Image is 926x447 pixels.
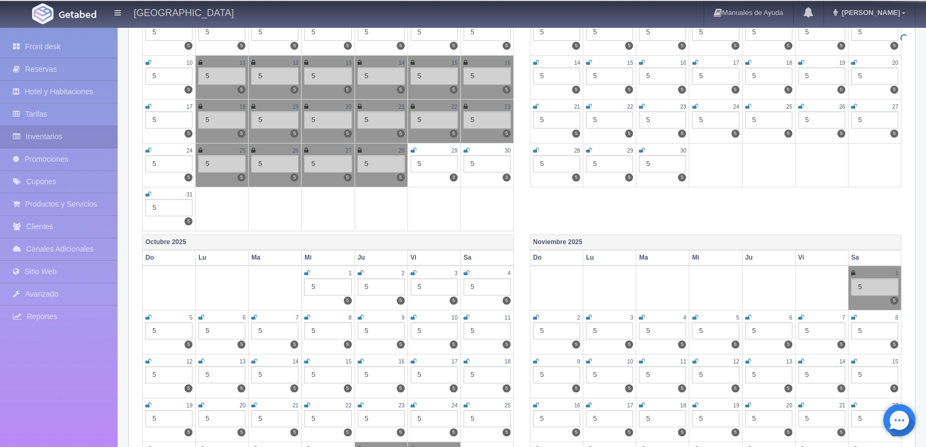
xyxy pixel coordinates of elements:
div: 5 [145,199,192,216]
div: 5 [251,111,298,128]
label: 5 [784,86,792,94]
label: 5 [890,42,898,50]
label: 5 [503,428,511,436]
th: Ma [636,250,689,266]
small: 17 [187,104,192,110]
small: 17 [452,359,458,365]
div: 5 [198,366,245,383]
label: 5 [344,384,352,392]
label: 5 [625,340,633,348]
label: 5 [503,384,511,392]
th: Mi [302,250,354,266]
div: 5 [692,410,739,427]
small: 15 [627,60,633,66]
small: 10 [627,359,633,365]
th: Mi [689,250,742,266]
div: 5 [533,24,580,41]
div: 5 [533,322,580,339]
small: 29 [452,148,458,154]
div: 5 [798,24,845,41]
label: 5 [344,173,352,181]
small: 30 [505,148,511,154]
div: 5 [358,24,405,41]
label: 5 [784,340,792,348]
div: 5 [851,366,898,383]
label: 5 [397,297,405,305]
div: 5 [745,67,792,85]
small: 23 [680,104,686,110]
div: 5 [533,111,580,128]
th: Vi [795,250,848,266]
div: 5 [692,24,739,41]
div: 5 [145,322,192,339]
label: 5 [678,86,686,94]
span: [PERSON_NAME] [839,9,900,17]
label: 5 [784,130,792,138]
label: 5 [678,384,686,392]
small: 26 [292,148,298,154]
div: 5 [851,24,898,41]
th: Ju [742,250,795,266]
div: 5 [692,67,739,85]
div: 5 [851,111,898,128]
label: 5 [837,42,845,50]
label: 5 [625,130,633,138]
label: 5 [731,42,739,50]
small: 19 [187,403,192,408]
label: 5 [678,173,686,181]
small: 29 [627,148,633,154]
div: 5 [411,24,458,41]
label: 5 [890,297,898,305]
div: 5 [145,366,192,383]
div: 5 [411,410,458,427]
label: 5 [237,130,245,138]
th: Vi [407,250,460,266]
div: 5 [639,322,686,339]
div: 5 [464,322,511,339]
small: 20 [240,403,245,408]
div: 5 [198,24,245,41]
small: 22 [627,104,633,110]
div: 5 [304,111,351,128]
small: 10 [187,60,192,66]
small: 13 [240,359,245,365]
small: 12 [187,359,192,365]
label: 5 [450,42,458,50]
div: 5 [798,322,845,339]
small: 11 [240,60,245,66]
small: 12 [733,359,739,365]
label: 5 [290,173,298,181]
div: 5 [358,366,405,383]
label: 5 [837,130,845,138]
label: 5 [184,384,192,392]
label: 5 [678,428,686,436]
div: 5 [411,67,458,85]
div: 5 [358,410,405,427]
small: 6 [243,315,246,321]
th: Ju [354,250,407,266]
small: 30 [680,148,686,154]
small: 18 [786,60,792,66]
div: 5 [198,67,245,85]
div: 5 [798,111,845,128]
small: 10 [452,315,458,321]
div: 5 [586,410,633,427]
div: 5 [358,322,405,339]
div: 5 [851,410,898,427]
small: 7 [296,315,299,321]
label: 5 [503,130,511,138]
label: 5 [678,340,686,348]
label: 5 [731,428,739,436]
div: 5 [798,410,845,427]
small: 9 [402,315,405,321]
small: 17 [733,60,739,66]
div: 5 [851,322,898,339]
label: 5 [344,428,352,436]
div: 5 [464,111,511,128]
div: 5 [692,322,739,339]
div: 5 [145,111,192,128]
div: 5 [464,67,511,85]
th: Ma [249,250,302,266]
label: 5 [237,340,245,348]
div: 5 [692,366,739,383]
